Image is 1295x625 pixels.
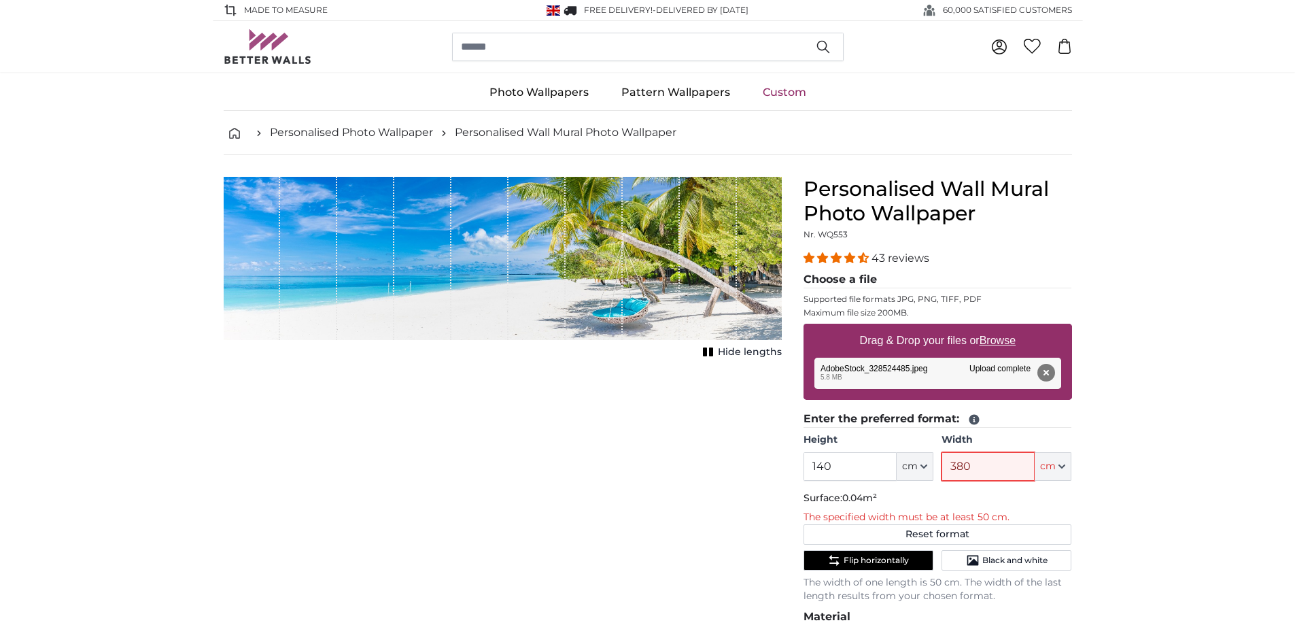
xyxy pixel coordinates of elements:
[854,327,1020,354] label: Drag & Drop your files or
[942,550,1071,571] button: Black and white
[584,5,653,15] span: FREE delivery!
[902,460,918,473] span: cm
[804,550,933,571] button: Flip horizontally
[473,75,605,110] a: Photo Wallpapers
[547,5,560,16] img: United Kingdom
[224,111,1072,155] nav: breadcrumbs
[871,252,929,265] span: 43 reviews
[455,124,676,141] a: Personalised Wall Mural Photo Wallpaper
[897,452,933,481] button: cm
[653,5,748,15] span: -
[656,5,748,15] span: Delivered by [DATE]
[804,271,1072,288] legend: Choose a file
[804,524,1072,545] button: Reset format
[842,492,877,504] span: 0.04m²
[844,555,909,566] span: Flip horizontally
[804,252,871,265] span: 4.40 stars
[804,307,1072,318] p: Maximum file size 200MB.
[943,4,1072,16] span: 60,000 SATISFIED CUSTOMERS
[605,75,746,110] a: Pattern Wallpapers
[1040,460,1056,473] span: cm
[746,75,823,110] a: Custom
[804,177,1072,226] h1: Personalised Wall Mural Photo Wallpaper
[804,492,1072,505] p: Surface:
[1035,452,1071,481] button: cm
[270,124,433,141] a: Personalised Photo Wallpaper
[718,345,782,359] span: Hide lengths
[942,433,1071,447] label: Width
[804,229,848,239] span: Nr. WQ553
[224,177,782,362] div: 1 of 1
[804,294,1072,305] p: Supported file formats JPG, PNG, TIFF, PDF
[804,433,933,447] label: Height
[224,29,312,64] img: Betterwalls
[699,343,782,362] button: Hide lengths
[980,335,1016,346] u: Browse
[982,555,1048,566] span: Black and white
[244,4,328,16] span: Made to Measure
[804,576,1072,603] p: The width of one length is 50 cm. The width of the last length results from your chosen format.
[804,411,1072,428] legend: Enter the preferred format:
[804,511,1072,524] p: The specified width must be at least 50 cm.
